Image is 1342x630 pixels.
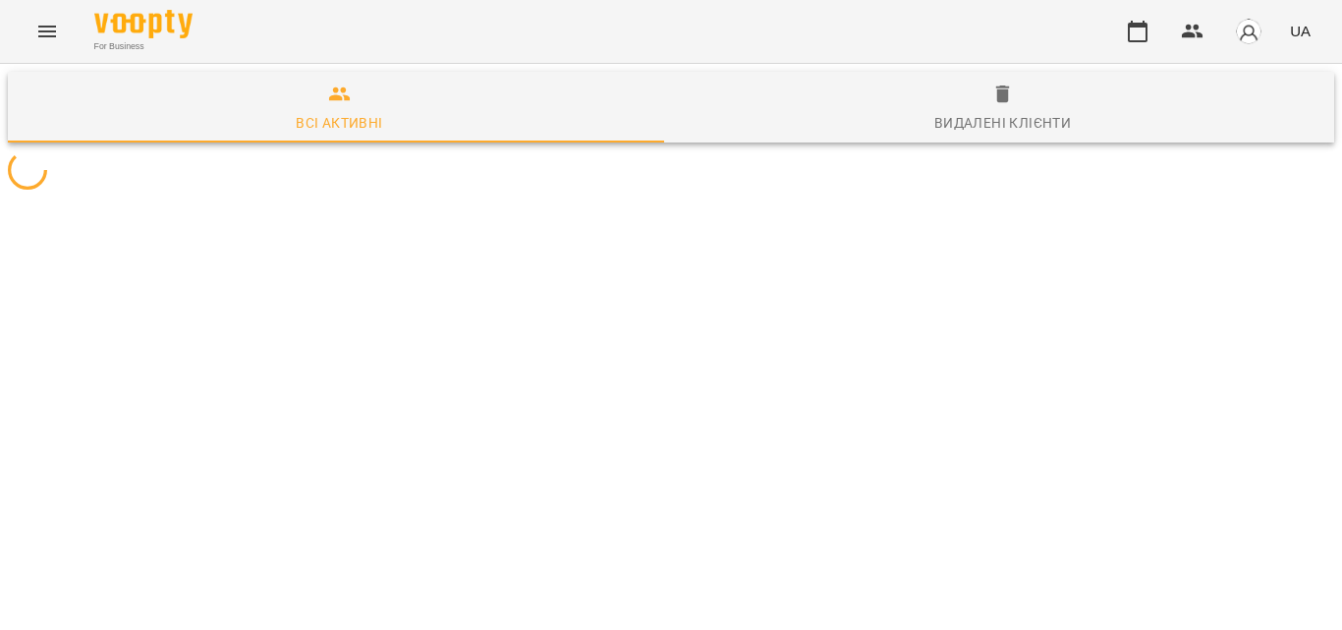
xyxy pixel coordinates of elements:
button: UA [1282,13,1318,49]
span: UA [1290,21,1311,41]
span: For Business [94,40,193,53]
img: avatar_s.png [1235,18,1262,45]
div: Всі активні [296,111,382,135]
button: Menu [24,8,71,55]
div: Видалені клієнти [934,111,1071,135]
img: Voopty Logo [94,10,193,38]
